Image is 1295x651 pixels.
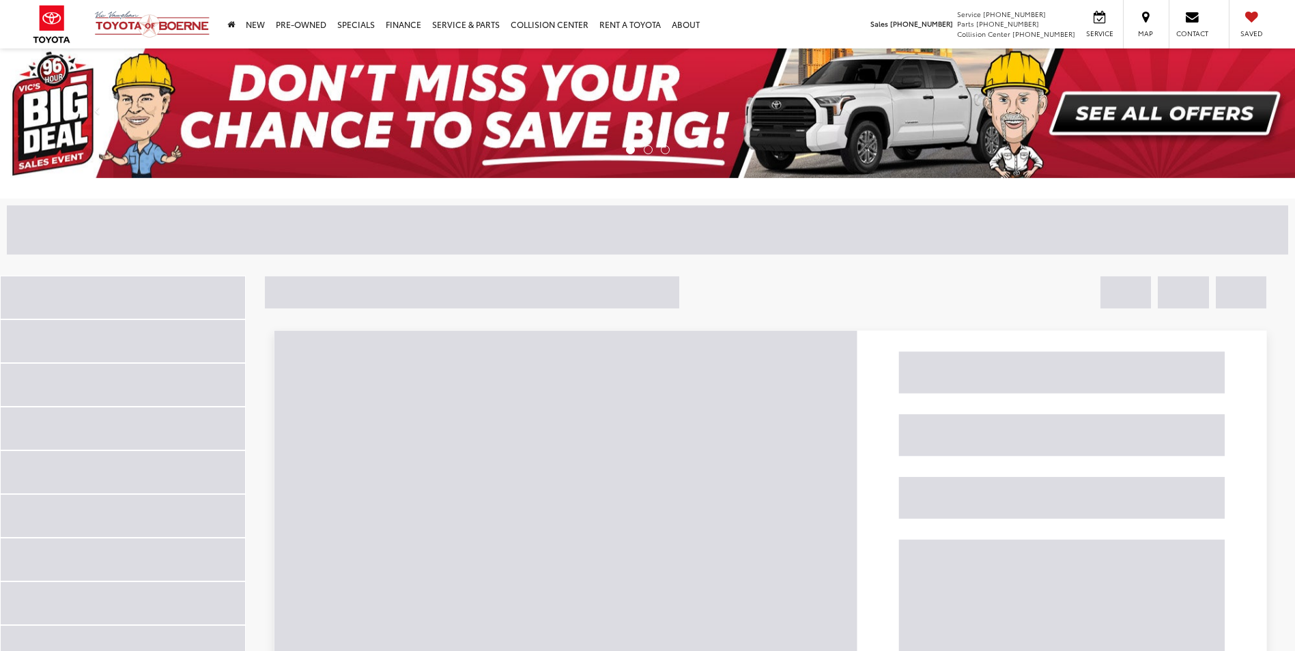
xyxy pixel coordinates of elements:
span: Service [1084,29,1115,38]
span: Sales [870,18,888,29]
span: Map [1130,29,1161,38]
img: Vic Vaughan Toyota of Boerne [94,10,210,38]
span: Saved [1236,29,1266,38]
span: Service [957,9,981,19]
span: Collision Center [957,29,1010,39]
span: [PHONE_NUMBER] [976,18,1039,29]
span: Parts [957,18,974,29]
span: [PHONE_NUMBER] [983,9,1046,19]
span: [PHONE_NUMBER] [890,18,953,29]
span: Contact [1176,29,1208,38]
span: [PHONE_NUMBER] [1012,29,1075,39]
